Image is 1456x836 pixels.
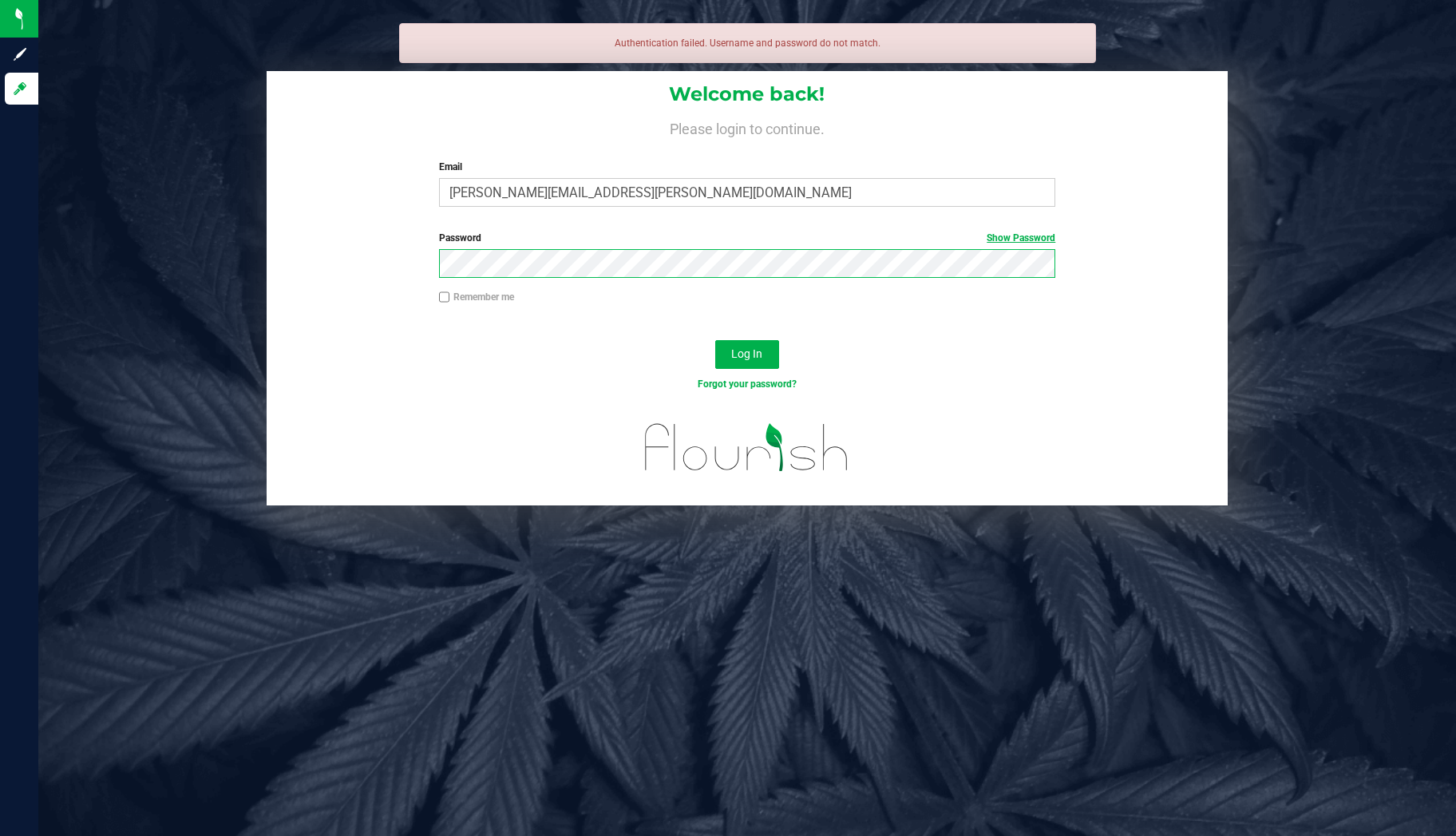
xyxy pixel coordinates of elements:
a: Forgot your password? [698,378,797,390]
label: Remember me [439,290,514,304]
inline-svg: Log in [12,81,28,97]
img: flourish_logo.svg [627,409,867,486]
button: Log In [715,340,779,369]
h1: Welcome back! [267,84,1228,105]
span: Log In [731,347,762,360]
label: Email [439,160,1056,174]
input: Remember me [439,291,450,303]
div: Authentication failed. Username and password do not match. [399,23,1096,63]
inline-svg: Sign up [12,46,28,62]
h4: Please login to continue. [267,118,1228,137]
span: Password [439,232,481,244]
a: Show Password [987,232,1055,244]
